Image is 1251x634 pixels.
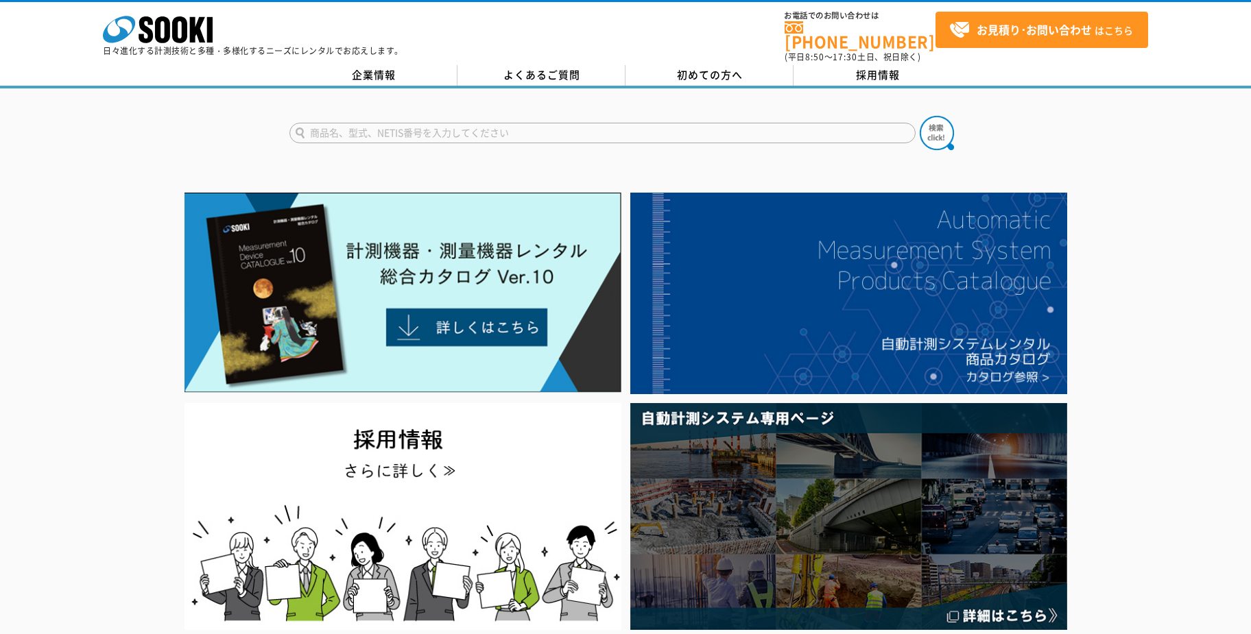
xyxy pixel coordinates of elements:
input: 商品名、型式、NETIS番号を入力してください [289,123,916,143]
img: btn_search.png [920,116,954,150]
img: SOOKI recruit [184,403,621,630]
span: お電話でのお問い合わせは [785,12,936,20]
p: 日々進化する計測技術と多種・多様化するニーズにレンタルでお応えします。 [103,47,403,55]
span: 8:50 [805,51,824,63]
a: 初めての方へ [625,65,794,86]
span: はこちら [949,20,1133,40]
img: 自動計測システムカタログ [630,193,1067,394]
a: 企業情報 [289,65,457,86]
span: 初めての方へ [677,67,743,82]
a: 採用情報 [794,65,962,86]
img: 自動計測システム専用ページ [630,403,1067,630]
span: (平日 ～ 土日、祝日除く) [785,51,920,63]
a: お見積り･お問い合わせはこちら [936,12,1148,48]
strong: お見積り･お問い合わせ [977,21,1092,38]
img: Catalog Ver10 [184,193,621,393]
a: [PHONE_NUMBER] [785,21,936,49]
span: 17:30 [833,51,857,63]
a: よくあるご質問 [457,65,625,86]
